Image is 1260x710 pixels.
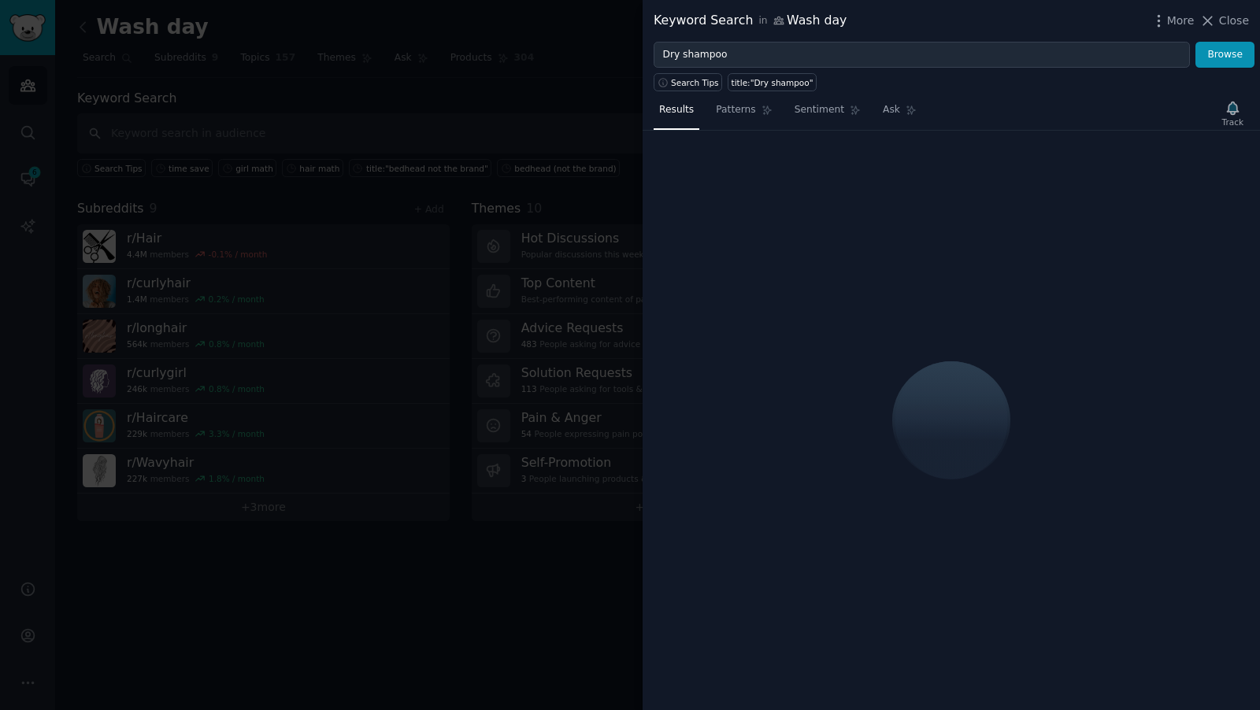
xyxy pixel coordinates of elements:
[654,98,699,130] a: Results
[732,77,813,88] div: title:"Dry shampoo"
[1195,42,1254,68] button: Browse
[1151,13,1195,29] button: More
[728,73,817,91] a: title:"Dry shampoo"
[1167,13,1195,29] span: More
[789,98,866,130] a: Sentiment
[671,77,719,88] span: Search Tips
[1199,13,1249,29] button: Close
[877,98,922,130] a: Ask
[654,11,847,31] div: Keyword Search Wash day
[654,42,1190,68] input: Try a keyword related to your business
[1219,13,1249,29] span: Close
[883,103,900,117] span: Ask
[654,73,722,91] button: Search Tips
[659,103,694,117] span: Results
[758,14,767,28] span: in
[716,103,755,117] span: Patterns
[795,103,844,117] span: Sentiment
[710,98,777,130] a: Patterns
